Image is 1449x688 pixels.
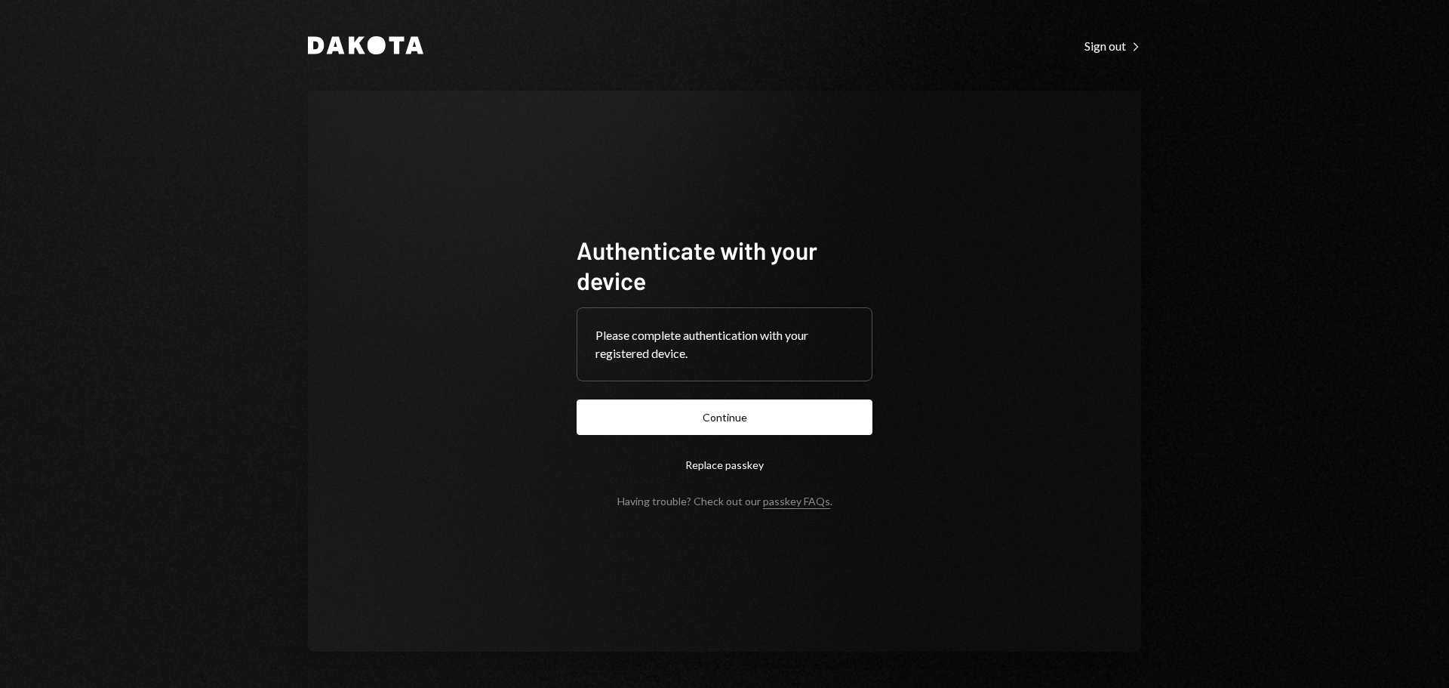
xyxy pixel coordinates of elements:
[1084,37,1141,54] a: Sign out
[763,495,830,509] a: passkey FAQs
[577,447,872,483] button: Replace passkey
[1084,39,1141,54] div: Sign out
[577,400,872,435] button: Continue
[577,235,872,295] h1: Authenticate with your device
[595,326,854,363] div: Please complete authentication with your registered device.
[617,495,832,508] div: Having trouble? Check out our .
